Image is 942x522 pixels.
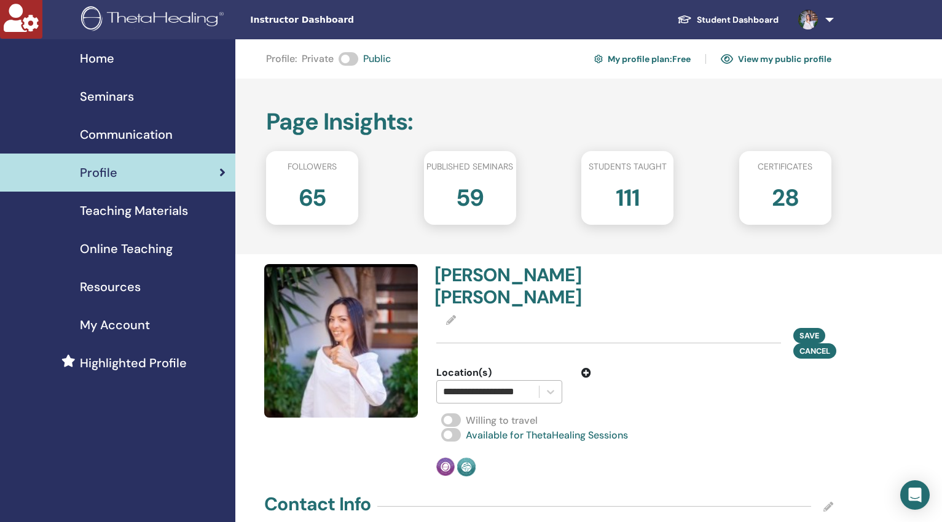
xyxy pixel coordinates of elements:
[80,87,134,106] span: Seminars
[264,264,418,418] img: default.jpg
[80,240,173,258] span: Online Teaching
[793,343,836,359] button: Cancel
[677,14,692,25] img: graduation-cap-white.svg
[900,480,930,510] div: Open Intercom Messenger
[616,178,640,212] h2: 111
[288,160,337,173] span: Followers
[466,429,628,442] span: Available for ThetaHealing Sessions
[81,6,228,34] img: logo.png
[302,52,334,66] span: Private
[426,160,513,173] span: Published seminars
[80,163,117,182] span: Profile
[363,52,391,66] span: Public
[80,49,114,68] span: Home
[266,52,297,66] span: Profile :
[758,160,812,173] span: Certificates
[589,160,667,173] span: Students taught
[80,354,187,372] span: Highlighted Profile
[721,49,831,69] a: View my public profile
[721,53,733,64] img: eye.svg
[466,414,538,427] span: Willing to travel
[594,53,603,65] img: cog.svg
[299,178,326,212] h2: 65
[266,108,831,136] h2: Page Insights :
[80,201,188,220] span: Teaching Materials
[264,493,371,515] h4: Contact Info
[798,10,818,29] img: default.jpg
[80,278,141,296] span: Resources
[434,264,627,308] h4: [PERSON_NAME] [PERSON_NAME]
[456,178,484,212] h2: 59
[80,316,150,334] span: My Account
[799,330,819,341] span: Save
[594,49,691,69] a: My profile plan:Free
[799,346,830,356] span: Cancel
[793,328,825,343] button: Save
[667,9,788,31] a: Student Dashboard
[80,125,173,144] span: Communication
[250,14,434,26] span: Instructor Dashboard
[772,178,799,212] h2: 28
[436,365,492,380] span: Location(s)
